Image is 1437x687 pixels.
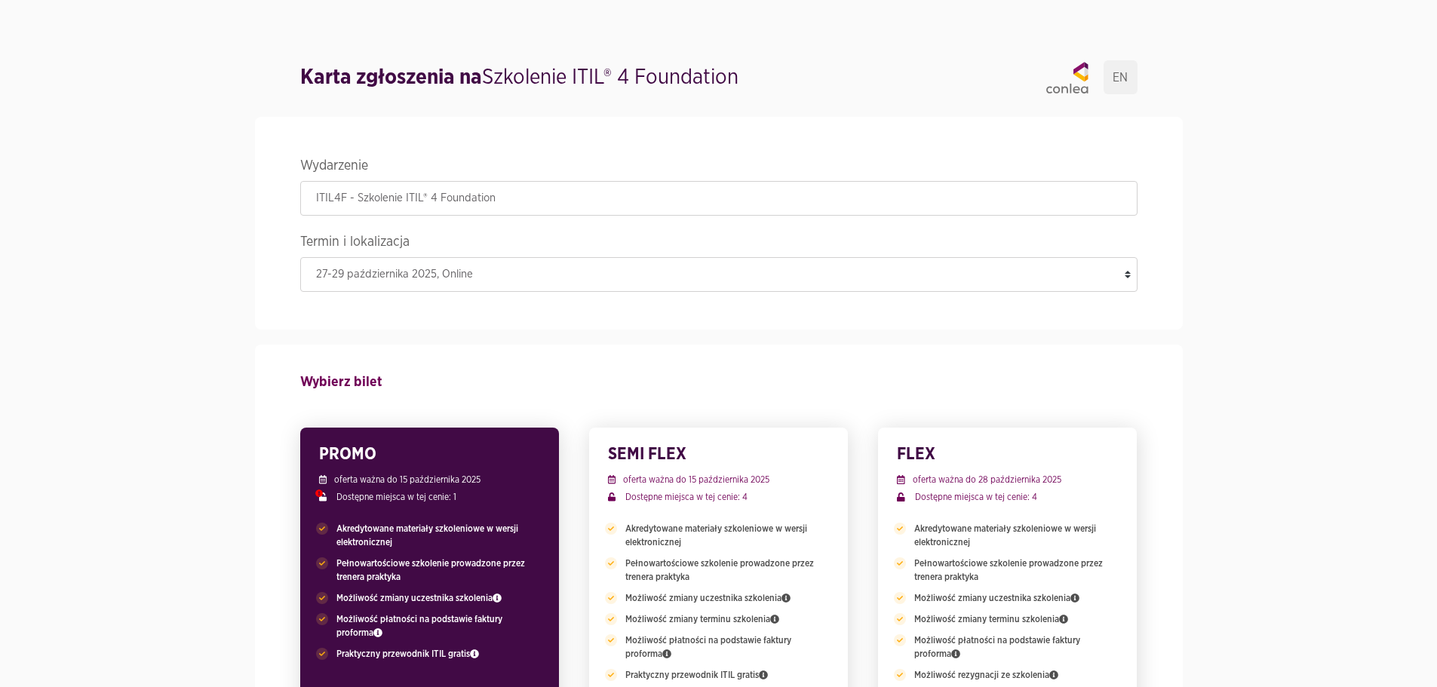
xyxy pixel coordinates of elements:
p: oferta ważna do 28 października 2025 [897,473,1118,486]
h3: PROMO [319,443,540,465]
span: Akredytowane materiały szkoleniowe w wersji elektronicznej [914,522,1118,549]
span: Pełnowartościowe szkolenie prowadzone przez trenera praktyka [625,557,829,584]
span: Możliwość zmiany uczestnika szkolenia [336,591,502,605]
span: Możliwość płatności na podstawie faktury proforma [625,633,829,661]
span: Pełnowartościowe szkolenie prowadzone przez trenera praktyka [914,557,1118,584]
input: ITIL4F - Szkolenie ITIL® 4 Foundation [300,181,1138,216]
p: Dostępne miejsca w tej cenie: 1 [319,490,540,504]
a: EN [1104,60,1138,94]
p: oferta ważna do 15 października 2025 [319,473,540,486]
legend: Termin i lokalizacja [300,231,1138,257]
span: Praktyczny przewodnik ITIL gratis [625,668,768,682]
strong: Karta zgłoszenia na [300,67,482,88]
span: Możliwość płatności na podstawie faktury proforma [914,633,1118,661]
span: Pełnowartościowe szkolenie prowadzone przez trenera praktyka [336,557,540,584]
h3: FLEX [897,443,1118,465]
p: Dostępne miejsca w tej cenie: 4 [897,490,1118,504]
h3: SEMI FLEX [608,443,829,465]
p: oferta ważna do 15 października 2025 [608,473,829,486]
span: Możliwość płatności na podstawie faktury proforma [336,612,540,639]
p: Dostępne miejsca w tej cenie: 4 [608,490,829,504]
span: Możliwość zmiany terminu szkolenia [625,612,779,626]
span: Możliwość zmiany terminu szkolenia [914,612,1068,626]
span: Możliwość zmiany uczestnika szkolenia [914,591,1079,605]
span: Praktyczny przewodnik ITIL gratis [336,647,479,661]
span: Akredytowane materiały szkoleniowe w wersji elektronicznej [336,522,540,549]
h4: Wybierz bilet [300,367,1138,397]
legend: Wydarzenie [300,155,1138,181]
span: Akredytowane materiały szkoleniowe w wersji elektronicznej [625,522,829,549]
h1: Szkolenie ITIL® 4 Foundation [300,63,738,93]
span: Możliwość rezygnacji ze szkolenia [914,668,1058,682]
span: Możliwość zmiany uczestnika szkolenia [625,591,791,605]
